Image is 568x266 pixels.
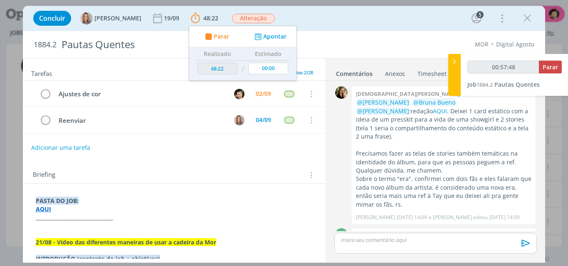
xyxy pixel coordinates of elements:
strong: PASTA DO JOB: [36,197,79,205]
div: Ajustes de cor [55,89,227,99]
span: 1884.2 [477,81,493,88]
button: Apontar [252,32,287,41]
img: C [335,86,348,99]
p: redação . Deixei 1 card estático com a ideia de um presskit para a vida de uma showgirl e 2 stori... [356,98,531,141]
p: Sobre o termo "era", confirmei com dois fãs e eles falaram que cada novo álbum da artista, é cons... [356,175,531,209]
div: 02/09 [256,91,271,97]
a: AQUI [433,107,447,115]
p: Precisamos fazer as telas de stories também temáticas na identidade do álbum, para que as pessoas... [356,149,531,175]
span: 48:22 [203,14,218,22]
img: V [234,89,244,99]
th: Realizado [195,47,240,61]
span: [PERSON_NAME] [94,15,141,21]
span: Abertas 2/28 [286,69,313,76]
span: [DATE] 14:09 [489,214,520,221]
button: A [233,114,245,126]
img: A [80,12,93,24]
div: 5 [477,11,484,18]
td: / [239,61,246,78]
a: Timesheet [417,66,447,78]
button: A[PERSON_NAME] [80,12,141,24]
ul: 48:22 [189,26,297,81]
span: Briefing [33,170,55,181]
button: V [233,88,245,100]
a: Job1884.2Pautas Quentes [467,81,540,88]
span: Pautas Quentes [494,81,540,88]
a: Digital Agosto [496,40,534,48]
p: [PERSON_NAME] [356,214,395,221]
strong: INTRODUÇÃO (contexto do job + objetivos) [36,255,160,263]
span: @Bruna Bueno [413,98,455,106]
span: Alteração [232,14,275,23]
div: M [335,228,348,241]
span: Parar [543,63,558,71]
a: MOR [475,40,489,48]
div: Anexos [385,70,405,78]
button: Parar [539,61,562,73]
a: Comentários [336,66,373,78]
div: Pautas Quentes [58,34,322,55]
span: @[PERSON_NAME] [357,107,409,115]
span: 1884.2 [34,40,57,49]
th: Estimado [246,47,290,61]
span: [DATE] 14:09 [397,214,427,221]
span: Parar [213,34,229,39]
div: Reenviar [55,115,227,126]
button: Concluir [33,11,71,26]
button: Alteração [232,13,275,24]
button: 48:22 [189,12,220,25]
span: e [PERSON_NAME] editou [429,214,488,221]
span: Concluir [39,15,65,22]
button: Parar [203,32,229,41]
span: @[PERSON_NAME] [357,98,409,106]
b: [DEMOGRAPHIC_DATA][PERSON_NAME] [356,90,459,98]
div: 19/09 [164,15,181,21]
a: AQUI [36,205,51,213]
button: 5 [470,12,483,25]
strong: 21/08 - Vídeo das diferentes maneiras de usar a cadeira da Mor [36,238,216,246]
span: Tarefas [31,68,52,78]
button: Adicionar uma tarefa [31,140,91,155]
div: 04/09 [256,117,271,123]
strong: _______________________________ [36,213,113,221]
img: A [234,115,244,125]
div: dialog [23,6,546,263]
